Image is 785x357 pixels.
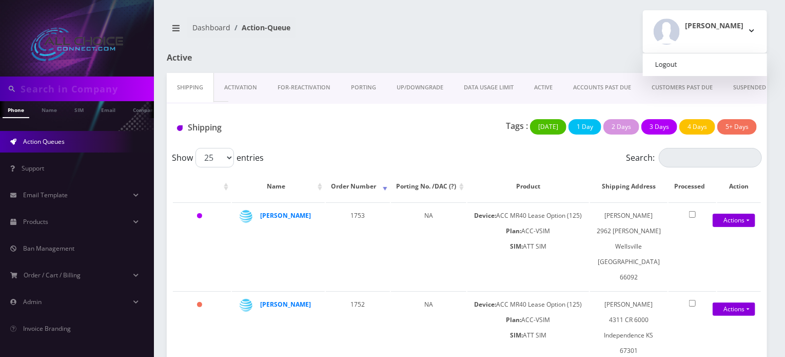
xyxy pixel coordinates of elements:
[24,271,81,279] span: Order / Cart / Billing
[467,172,589,201] th: Product
[326,172,390,201] th: Order Number: activate to sort column ascending
[643,53,767,76] div: [PERSON_NAME]
[167,17,459,46] nav: breadcrumb
[626,148,762,167] label: Search:
[36,101,62,117] a: Name
[474,211,496,220] b: Device:
[172,148,264,167] label: Show entries
[713,214,755,227] a: Actions
[643,58,767,72] a: Logout
[23,217,48,226] span: Products
[717,119,757,135] button: 5+ Days
[232,172,325,201] th: Name: activate to sort column ascending
[167,53,357,63] h1: Active
[267,73,341,102] a: FOR-REActivation
[506,315,521,324] b: Plan:
[391,202,466,290] td: NA
[341,73,386,102] a: PORTING
[510,242,523,251] b: SIM:
[128,101,162,117] a: Company
[177,125,183,131] img: Shipping
[23,244,74,253] span: Ban Management
[386,73,454,102] a: UP/DOWNGRADE
[69,101,89,117] a: SIM
[31,28,123,61] img: All Choice Connect
[717,172,761,201] th: Action
[260,300,311,309] a: [PERSON_NAME]
[723,73,776,102] a: SUSPENDED
[260,211,311,220] a: [PERSON_NAME]
[506,227,521,235] b: Plan:
[530,119,566,135] button: [DATE]
[195,148,234,167] select: Showentries
[669,172,716,201] th: Processed: activate to sort column ascending
[659,148,762,167] input: Search:
[590,172,668,201] th: Shipping Address
[603,119,639,135] button: 2 Days
[467,202,589,290] td: ACC MR40 Lease Option (125) ACC-VSIM ATT SIM
[506,120,528,132] p: Tags :
[679,119,715,135] button: 4 Days
[214,73,267,102] a: Activation
[192,23,230,32] a: Dashboard
[590,202,668,290] td: [PERSON_NAME] 2962 [PERSON_NAME] Wellsville [GEOGRAPHIC_DATA] 66092
[474,300,496,309] b: Device:
[391,172,466,201] th: Porting No. /DAC (?): activate to sort column ascending
[563,73,641,102] a: ACCOUNTS PAST DUE
[641,73,723,102] a: CUSTOMERS PAST DUE
[3,101,29,118] a: Phone
[454,73,524,102] a: DATA USAGE LIMIT
[713,303,755,316] a: Actions
[22,164,44,173] span: Support
[643,10,767,53] button: [PERSON_NAME]
[173,172,231,201] th: : activate to sort column ascending
[23,297,42,306] span: Admin
[568,119,601,135] button: 1 Day
[230,22,290,33] li: Action-Queue
[510,331,523,340] b: SIM:
[96,101,121,117] a: Email
[685,22,743,30] h2: [PERSON_NAME]
[23,324,71,333] span: Invoice Branding
[641,119,677,135] button: 3 Days
[177,123,360,133] h1: Shipping
[23,137,65,146] span: Action Queues
[23,191,68,199] span: Email Template
[326,202,390,290] td: 1753
[21,79,151,99] input: Search in Company
[167,73,214,102] a: Shipping
[524,73,563,102] a: ACTIVE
